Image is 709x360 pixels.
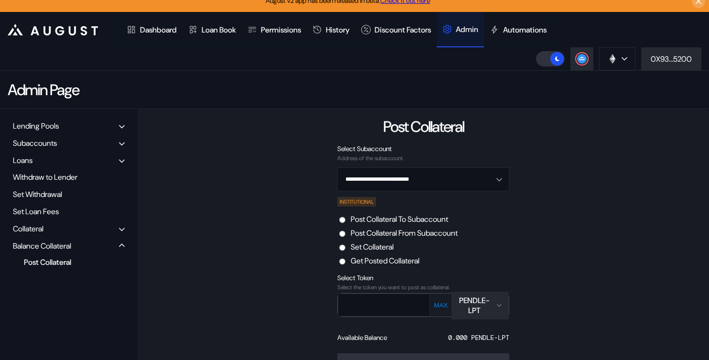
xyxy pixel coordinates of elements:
a: History [307,12,355,47]
div: Collateral [13,224,43,234]
div: 0X93...5200 [651,54,692,64]
a: Discount Factors [355,12,437,47]
div: PENDLE-LPT [457,295,492,316]
div: Address of the subaccount. [337,155,509,162]
div: Admin Page [8,80,79,100]
div: INSTITUTIONAL [337,197,376,207]
div: Set Loan Fees [10,204,128,219]
div: Set Withdrawal [10,187,128,202]
a: Automations [484,12,552,47]
label: Post Collateral To Subaccount [351,214,448,224]
div: Balance Collateral [13,241,71,251]
div: 0.000 PENDLE-LPT [448,333,509,342]
div: Discount Factors [375,25,431,35]
img: chain logo [607,54,618,64]
label: Get Posted Collateral [351,256,419,266]
div: Loan Book [202,25,236,35]
a: Dashboard [121,12,183,47]
button: 0X93...5200 [641,47,701,70]
a: Loan Book [183,12,242,47]
a: Admin [437,12,484,47]
div: Withdraw to Lender [10,170,128,185]
div: Admin [456,24,478,34]
div: Post Collateral [19,256,112,269]
button: chain logo [599,47,635,70]
button: Open menu for selecting token for payment [451,292,509,319]
div: Lending Pools [13,121,59,131]
button: Open menu [337,167,509,191]
div: Loans [13,155,32,165]
button: MAX [431,301,451,309]
div: Select the token you want to post as collateral. [337,284,509,291]
div: Select Token [337,273,509,282]
div: Select Subaccount [337,144,509,153]
div: Available Balance [337,333,387,342]
div: Automations [503,25,547,35]
div: History [326,25,350,35]
div: Post Collateral [383,117,464,137]
a: Permissions [242,12,307,47]
div: Subaccounts [13,138,57,148]
label: Set Collateral [351,242,394,252]
div: Dashboard [140,25,177,35]
div: Permissions [261,25,301,35]
label: Post Collateral From Subaccount [351,228,458,238]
